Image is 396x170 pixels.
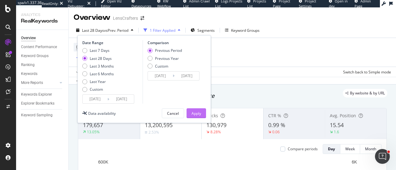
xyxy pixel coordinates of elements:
[330,121,344,129] span: 15.54
[148,48,182,53] div: Previous Period
[268,121,285,129] span: 0.99 %
[21,112,53,118] div: Keyword Sampling
[131,4,151,8] span: Datasources
[141,25,183,35] button: 1 Filter Applied
[21,35,64,41] a: Overview
[74,25,136,35] button: Last 28 DaysvsPrev. Period
[98,160,108,164] text: 600K
[21,91,52,98] div: Keywords Explorer
[343,69,391,75] div: Switch back to Simple mode
[162,108,184,118] button: Cancel
[21,35,36,41] div: Overview
[328,146,335,151] div: Day
[155,56,179,61] div: Previous Year
[82,71,114,77] div: Last 6 Months
[76,44,88,50] span: Device
[90,56,112,61] div: Last 28 Days
[222,25,262,35] button: Keyword Groups
[155,64,168,69] div: Custom
[155,48,182,53] div: Previous Period
[90,64,114,69] div: Last 3 Months
[148,40,201,45] div: Comparison
[21,53,64,59] a: Keyword Groups
[340,144,360,154] button: Week
[21,112,64,118] a: Keyword Sampling
[82,40,141,45] div: Date Range
[87,129,100,135] div: 13.05%
[82,64,114,69] div: Last 3 Months
[192,111,201,116] div: Apply
[350,91,385,95] span: By website & by URL
[148,130,159,135] div: 2.53%
[42,1,58,6] div: ReadOnly:
[187,108,206,118] button: Apply
[21,80,43,86] div: More Reports
[343,89,387,97] div: legacy label
[88,111,116,116] div: Data availability
[148,64,182,69] div: Custom
[330,113,356,118] span: Avg. Position
[82,28,104,33] span: Last 28 Days
[206,113,218,118] span: Clicks
[341,67,391,77] button: Switch back to Simple mode
[288,146,318,151] div: Compare periods
[145,131,147,133] img: Equal
[197,28,215,33] span: Segments
[21,44,57,50] div: Content Performance
[21,44,64,50] a: Content Performance
[365,146,376,151] div: Month
[21,53,49,59] div: Keyword Groups
[109,95,134,103] input: End Date
[140,16,144,20] div: arrow-right-arrow-left
[83,95,107,103] input: Start Date
[334,129,339,135] div: 1.6
[188,25,217,35] button: Segments
[352,160,357,164] text: 6K
[82,56,114,61] div: Last 28 Days
[104,28,128,33] span: vs Prev. Period
[21,18,63,25] div: RealKeywords
[90,48,110,53] div: Last 7 Days
[231,28,260,33] div: Keyword Groups
[74,67,92,77] button: Apply
[148,56,182,61] div: Previous Year
[345,146,355,151] div: Week
[82,87,114,92] div: Custom
[113,15,138,21] div: LensCrafters
[21,12,63,18] div: Analytics
[148,72,173,80] input: Start Date
[74,12,110,23] div: Overview
[323,144,340,154] button: Day
[167,111,179,116] div: Cancel
[21,80,58,86] a: More Reports
[82,48,114,53] div: Last 7 Days
[21,100,54,107] div: Explorer Bookmarks
[83,121,103,129] span: 179,657
[21,62,35,68] div: Ranking
[375,149,390,164] iframe: Intercom live chat
[268,113,281,118] span: CTR %
[174,72,199,80] input: End Date
[21,91,64,98] a: Keywords Explorer
[206,121,226,129] span: 130,979
[74,54,98,62] button: Add Filter
[150,28,175,33] div: 1 Filter Applied
[272,129,280,135] div: 0.06
[21,71,64,77] a: Keywords
[21,62,64,68] a: Ranking
[90,79,106,84] div: Last Year
[82,79,114,84] div: Last Year
[21,71,37,77] div: Keywords
[21,100,64,107] a: Explorer Bookmarks
[90,87,103,92] div: Custom
[90,71,114,77] div: Last 6 Months
[145,121,173,129] span: 13,200,595
[360,144,381,154] button: Month
[210,129,221,135] div: 8.28%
